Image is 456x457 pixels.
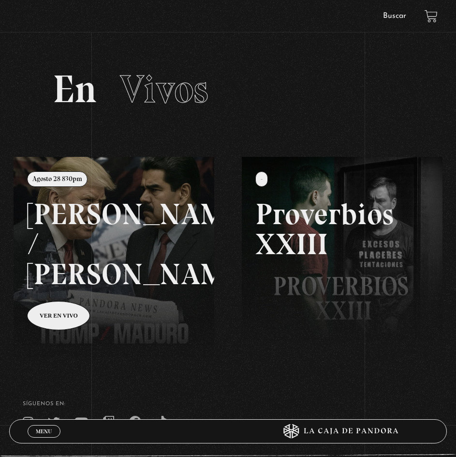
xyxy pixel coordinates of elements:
span: Menu [36,428,52,434]
span: Vivos [120,66,208,112]
a: Buscar [383,12,406,20]
a: View your shopping cart [425,10,438,23]
h4: SÍguenos en: [23,401,433,407]
span: Cerrar [32,436,55,443]
h2: En [53,70,403,108]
